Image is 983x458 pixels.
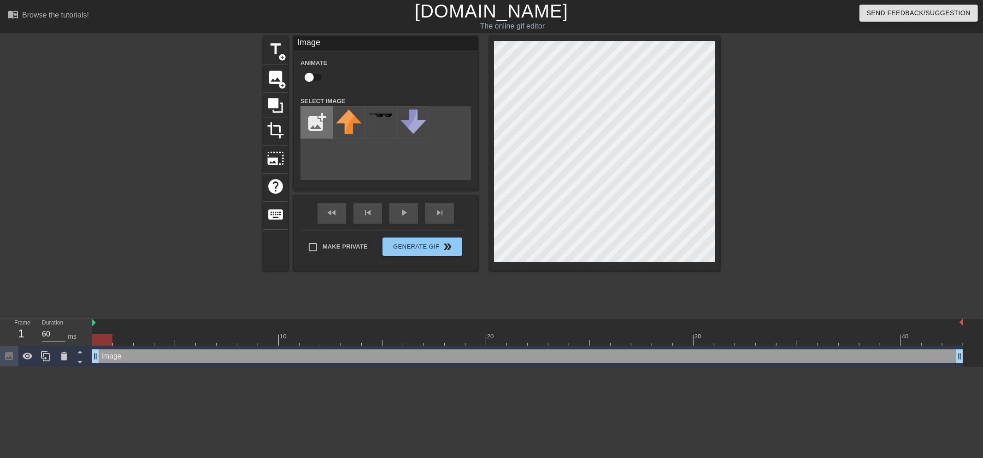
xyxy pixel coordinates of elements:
span: Send Feedback/Suggestion [867,7,971,19]
div: 40 [902,332,910,341]
label: Animate [300,58,327,68]
img: bound-end.png [959,319,963,326]
label: Duration [42,320,63,326]
span: add_circle [278,81,286,89]
span: Make Private [323,242,368,251]
span: skip_next [434,207,445,218]
span: help [267,178,284,195]
a: Browse the tutorials! [7,9,89,23]
label: Select Image [300,97,346,106]
div: Frame [7,319,35,345]
span: menu_book [7,9,18,20]
span: crop [267,122,284,139]
span: double_arrow [442,241,453,252]
span: keyboard [267,206,284,223]
span: add_circle [278,53,286,61]
div: 20 [487,332,495,341]
div: Browse the tutorials! [22,11,89,19]
span: image [267,69,284,86]
div: 10 [280,332,288,341]
img: upvote.png [336,110,362,134]
span: skip_previous [362,207,373,218]
div: Image [294,36,478,50]
span: fast_rewind [326,207,337,218]
span: play_arrow [398,207,409,218]
div: ms [68,332,77,342]
div: 30 [695,332,703,341]
button: Send Feedback/Suggestion [859,5,978,22]
a: [DOMAIN_NAME] [415,1,568,21]
span: drag_handle [91,352,100,361]
span: drag_handle [955,352,964,361]
div: The online gif editor [332,21,693,32]
img: downvote.png [400,110,426,134]
span: title [267,41,284,58]
img: deal-with-it.png [368,113,394,118]
span: Generate Gif [386,241,459,252]
div: 1 [14,325,28,342]
button: Generate Gif [383,238,462,256]
span: photo_size_select_large [267,150,284,167]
